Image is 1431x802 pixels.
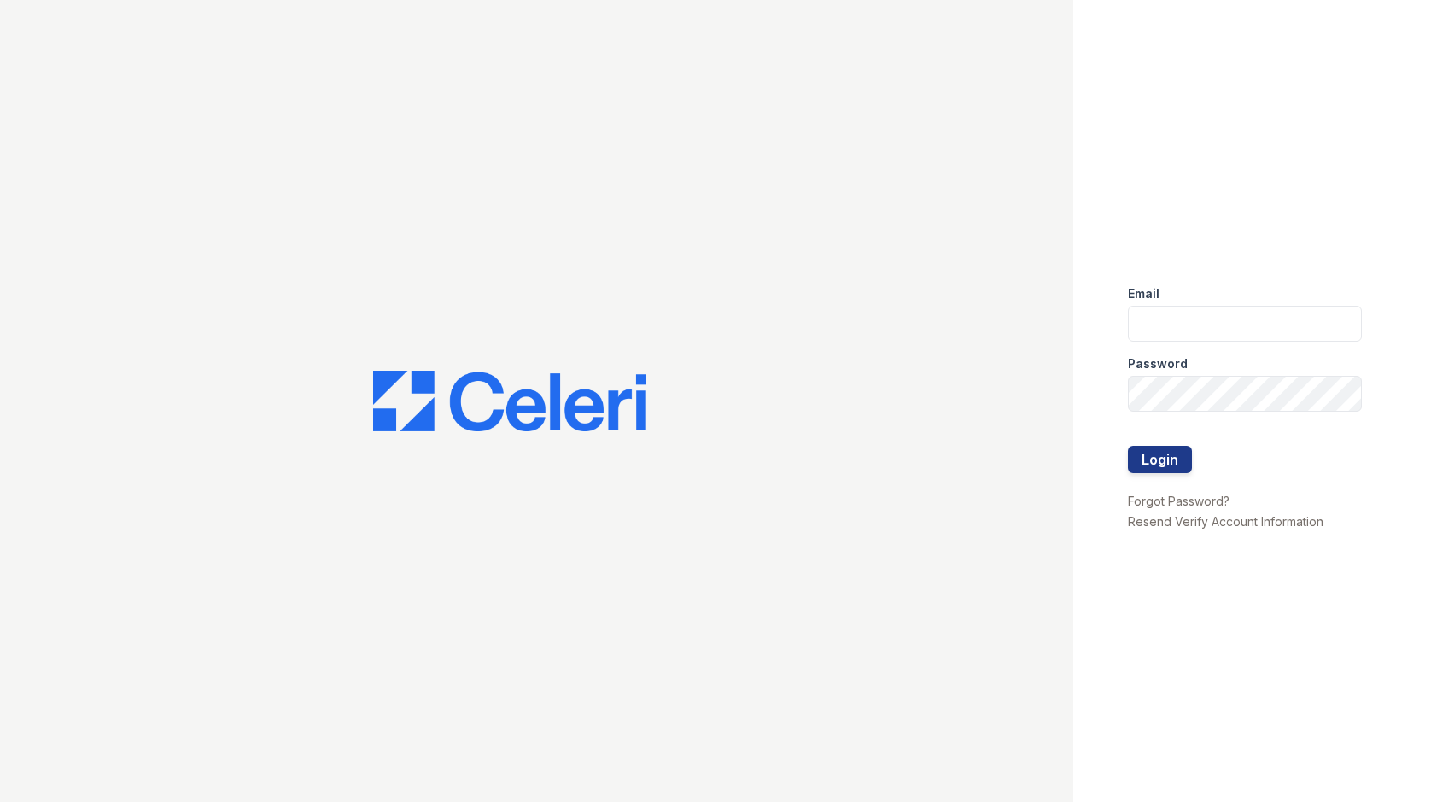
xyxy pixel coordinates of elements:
label: Email [1128,285,1159,302]
button: Login [1128,446,1192,473]
img: CE_Logo_Blue-a8612792a0a2168367f1c8372b55b34899dd931a85d93a1a3d3e32e68fde9ad4.png [373,371,646,432]
label: Password [1128,355,1188,372]
a: Forgot Password? [1128,494,1229,508]
a: Resend Verify Account Information [1128,514,1323,529]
